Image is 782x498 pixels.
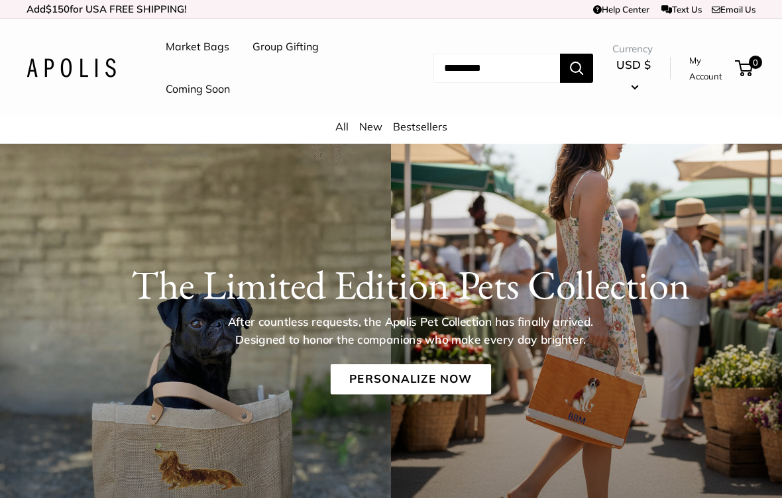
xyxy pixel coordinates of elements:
a: Market Bags [166,37,229,57]
span: $150 [46,3,70,15]
button: Search [560,54,593,83]
h1: The Limited Edition Pets Collection [64,261,757,309]
button: USD $ [612,54,655,97]
a: Help Center [593,4,649,15]
span: 0 [749,56,762,69]
span: Currency [612,40,655,58]
a: Email Us [712,4,755,15]
span: USD $ [616,58,651,72]
img: Apolis [27,58,116,77]
a: Text Us [661,4,702,15]
a: 0 [736,60,753,76]
a: Group Gifting [252,37,319,57]
a: All [335,120,349,133]
p: After countless requests, the Apolis Pet Collection has finally arrived. Designed to honor the co... [206,313,616,348]
input: Search... [433,54,560,83]
a: New [359,120,382,133]
a: My Account [689,52,730,85]
a: Personalize Now [330,364,490,395]
a: Coming Soon [166,79,230,99]
a: Bestsellers [393,120,447,133]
